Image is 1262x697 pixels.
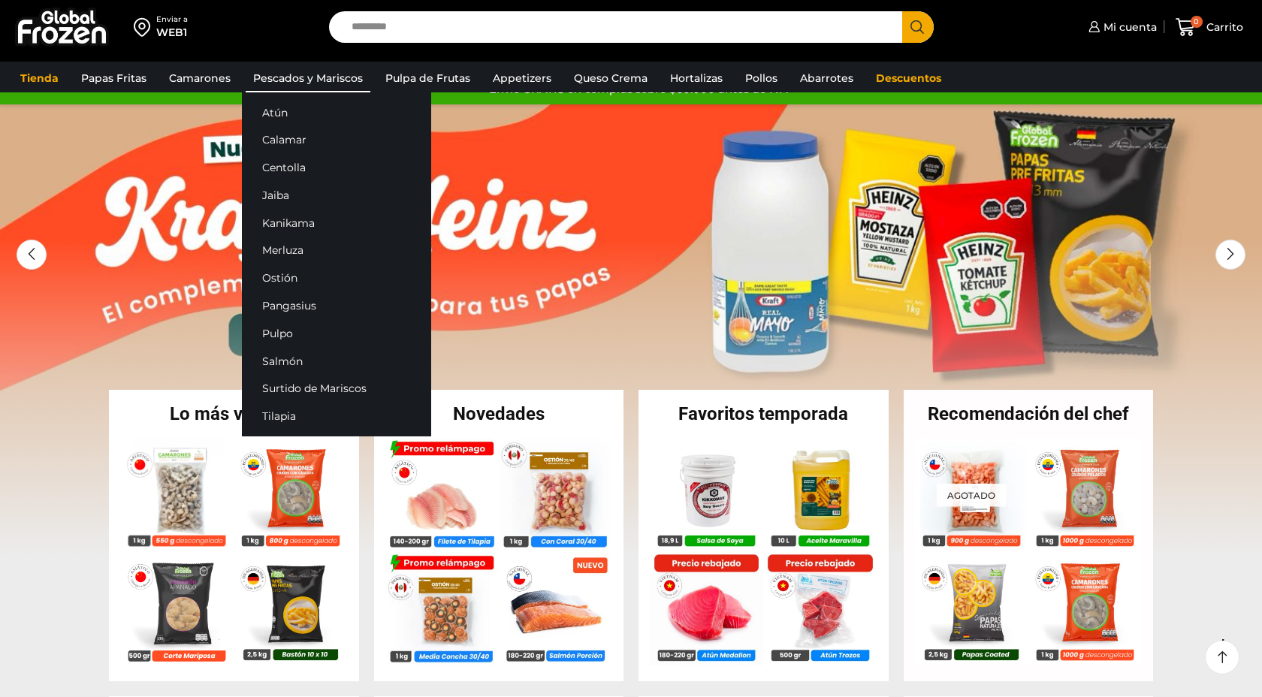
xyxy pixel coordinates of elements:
[242,209,431,237] a: Kanikama
[485,64,559,92] a: Appetizers
[162,64,238,92] a: Camarones
[639,405,889,423] h2: Favoritos temporada
[1100,20,1157,35] span: Mi cuenta
[374,405,624,423] h2: Novedades
[109,405,359,423] h2: Lo más vendido
[793,64,861,92] a: Abarrotes
[242,182,431,210] a: Jaiba
[134,14,156,40] img: address-field-icon.svg
[904,405,1154,423] h2: Recomendación del chef
[738,64,785,92] a: Pollos
[242,403,431,430] a: Tilapia
[156,25,188,40] div: WEB1
[1172,10,1247,45] a: 0 Carrito
[242,292,431,320] a: Pangasius
[13,64,66,92] a: Tienda
[242,98,431,126] a: Atún
[566,64,655,92] a: Queso Crema
[937,483,1006,506] p: Agotado
[242,347,431,375] a: Salmón
[1085,12,1157,42] a: Mi cuenta
[156,14,188,25] div: Enviar a
[242,237,431,264] a: Merluza
[242,319,431,347] a: Pulpo
[868,64,949,92] a: Descuentos
[242,154,431,182] a: Centolla
[246,64,370,92] a: Pescados y Mariscos
[242,375,431,403] a: Surtido de Mariscos
[74,64,154,92] a: Papas Fritas
[378,64,478,92] a: Pulpa de Frutas
[17,240,47,270] div: Previous slide
[1191,16,1203,28] span: 0
[902,11,934,43] button: Search button
[663,64,730,92] a: Hortalizas
[242,126,431,154] a: Calamar
[1215,240,1245,270] div: Next slide
[1203,20,1243,35] span: Carrito
[242,264,431,292] a: Ostión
